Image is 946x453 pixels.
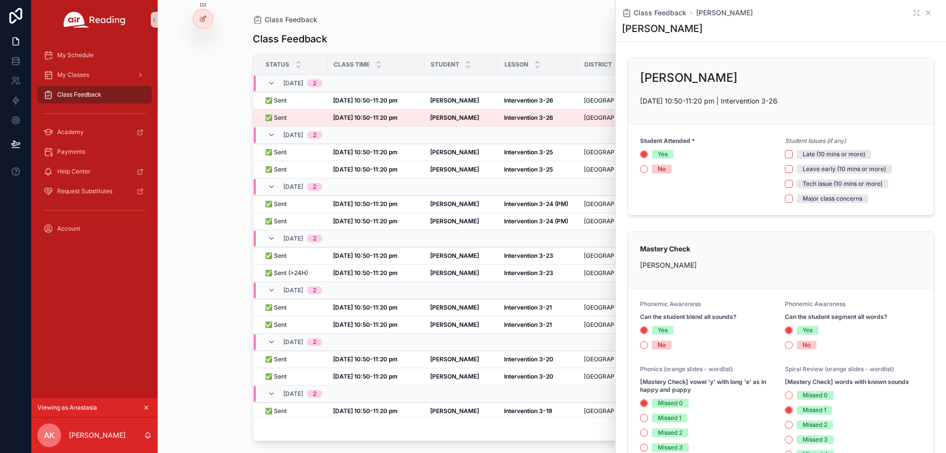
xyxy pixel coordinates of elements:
[283,286,303,294] span: [DATE]
[265,114,287,122] span: ✅ Sent
[785,137,846,145] em: Student Issues (if any)
[584,200,665,208] span: [GEOGRAPHIC_DATA] (JVPS)
[505,61,528,69] span: Lesson
[696,8,753,18] span: [PERSON_NAME]
[803,150,865,159] div: Late (10 mins or more)
[640,365,733,373] span: Phonics (orange slides - wordlist)
[64,12,126,28] img: App logo
[584,321,686,329] a: [GEOGRAPHIC_DATA] (JVPS)
[584,269,665,277] span: [GEOGRAPHIC_DATA] (JVPS)
[504,321,552,328] strong: Intervention 3-21
[430,97,479,104] strong: [PERSON_NAME]
[313,131,316,139] div: 2
[69,430,126,440] p: [PERSON_NAME]
[430,304,479,311] strong: [PERSON_NAME]
[584,407,686,415] a: [GEOGRAPHIC_DATA] (JVPS)
[265,15,317,25] span: Class Feedback
[265,355,321,363] a: ✅ Sent
[265,252,321,260] a: ✅ Sent
[634,8,686,18] span: Class Feedback
[333,166,398,173] strong: [DATE] 10:50-11:20 pm
[584,166,665,174] span: [GEOGRAPHIC_DATA] (JVPS)
[504,304,552,311] strong: Intervention 3-21
[333,407,418,415] a: [DATE] 10:50-11:20 pm
[803,420,827,429] div: Missed 2
[640,313,737,321] strong: Can the student blend all sounds?
[658,428,682,437] div: Missed 2
[313,390,316,398] div: 2
[584,97,686,105] a: [GEOGRAPHIC_DATA] (JVPS)
[622,8,686,18] a: Class Feedback
[785,365,894,373] span: Spiral Review (orange slides - wordlist)
[265,321,287,329] span: ✅ Sent
[265,200,321,208] a: ✅ Sent
[504,148,572,156] a: Intervention 3-25
[333,166,418,174] a: [DATE] 10:50-11:20 pm
[333,252,418,260] a: [DATE] 10:50-11:20 pm
[57,148,85,156] span: Payments
[431,61,459,69] span: Student
[333,217,398,225] strong: [DATE] 10:50-11:20 pm
[640,244,690,253] strong: Mastery Check
[504,166,572,174] a: Intervention 3-25
[333,97,398,104] strong: [DATE] 10:50-11:20 pm
[504,407,552,415] strong: Intervention 3-19
[803,326,812,335] div: Yes
[504,355,572,363] a: Intervention 3-20
[430,407,479,415] strong: [PERSON_NAME]
[333,200,418,208] a: [DATE] 10:50-11:20 pm
[430,114,479,121] strong: [PERSON_NAME]
[313,286,316,294] div: 2
[504,217,568,225] strong: Intervention 3-24 (PM)
[430,321,479,328] strong: [PERSON_NAME]
[37,66,152,84] a: My Classes
[640,137,695,145] strong: Student Attended *
[265,217,321,225] a: ✅ Sent
[333,148,398,156] strong: [DATE] 10:50-11:20 pm
[584,304,665,312] span: [GEOGRAPHIC_DATA] (JVPS)
[265,373,287,381] span: ✅ Sent
[37,123,152,141] a: Academy
[333,97,418,105] a: [DATE] 10:50-11:20 pm
[803,179,882,188] div: Tech issue (10 mins or more)
[504,200,572,208] a: Intervention 3-24 (PM)
[640,70,738,86] h2: [PERSON_NAME]
[265,373,321,381] a: ✅ Sent
[640,96,922,106] p: [DATE] 10:50-11:20 pm | Intervention 3-26
[265,269,321,277] a: ✅ Sent (>24H)
[37,163,152,180] a: Help Center
[430,97,492,105] a: [PERSON_NAME]
[265,114,321,122] a: ✅ Sent
[430,373,492,381] a: [PERSON_NAME]
[37,86,152,104] a: Class Feedback
[803,194,862,203] div: Major class concerns
[504,114,553,121] strong: Intervention 3-26
[283,183,303,191] span: [DATE]
[803,165,886,174] div: Leave early (10 mins or more)
[265,97,287,105] span: ✅ Sent
[430,148,479,156] strong: [PERSON_NAME]
[803,406,826,415] div: Missed 1
[313,79,316,87] div: 2
[265,355,287,363] span: ✅ Sent
[430,269,479,277] strong: [PERSON_NAME]
[265,407,321,415] a: ✅ Sent
[803,435,828,444] div: Missed 3
[57,225,80,233] span: Account
[504,166,553,173] strong: Intervention 3-25
[504,217,572,225] a: Intervention 3-24 (PM)
[622,22,703,35] h1: [PERSON_NAME]
[584,355,665,363] span: [GEOGRAPHIC_DATA] (JVPS)
[283,235,303,243] span: [DATE]
[584,217,665,225] span: [GEOGRAPHIC_DATA] (JVPS)
[584,217,686,225] a: [GEOGRAPHIC_DATA] (JVPS)
[584,373,686,381] a: [GEOGRAPHIC_DATA] (JVPS)
[333,252,398,259] strong: [DATE] 10:50-11:20 pm
[430,148,492,156] a: [PERSON_NAME]
[265,407,287,415] span: ✅ Sent
[37,220,152,238] a: Account
[265,269,308,277] span: ✅ Sent (>24H)
[37,143,152,161] a: Payments
[504,355,553,363] strong: Intervention 3-20
[658,341,666,349] div: No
